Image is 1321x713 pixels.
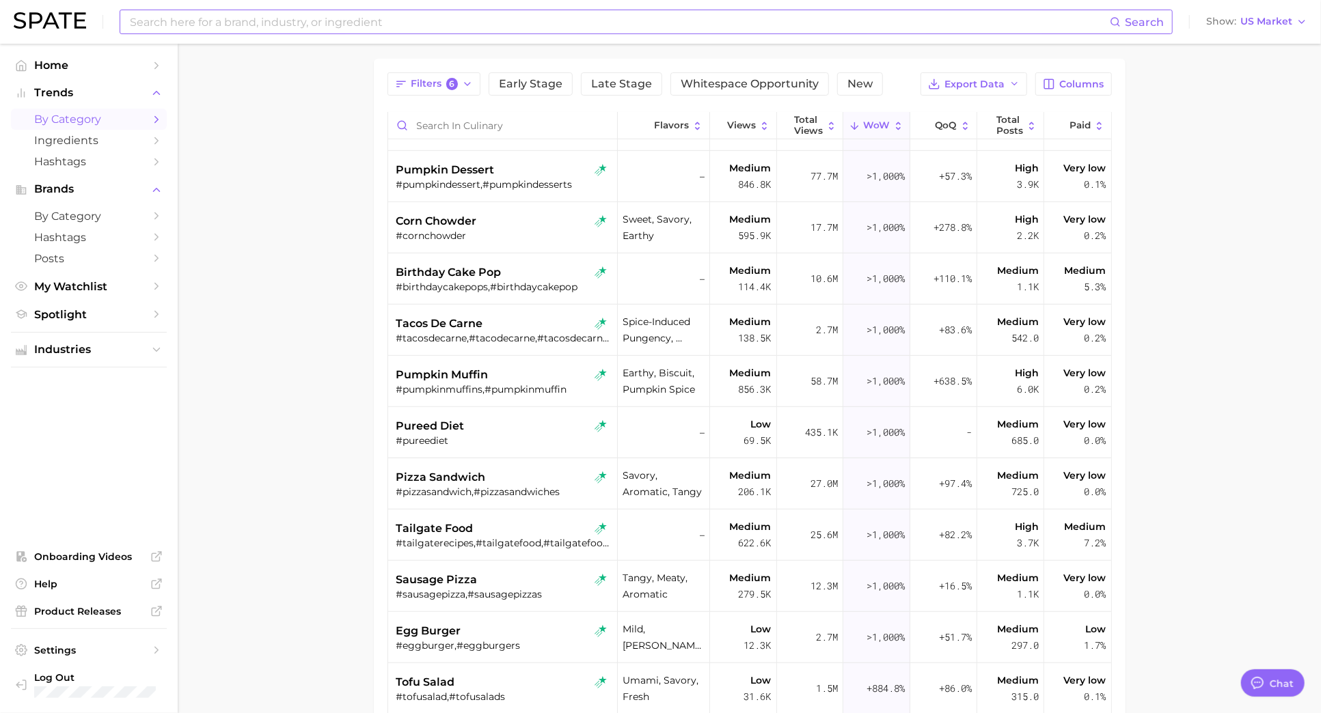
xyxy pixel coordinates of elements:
span: Medium [997,416,1039,432]
span: +86.0% [939,680,972,697]
a: Help [11,574,167,594]
button: Total Views [777,113,844,139]
span: Medium [730,262,772,279]
div: #tailgaterecipes,#tailgatefood,#tailgatefoods [396,537,612,549]
span: 206.1k [739,484,772,500]
span: >1,000% [867,528,905,541]
a: by Category [11,206,167,227]
span: Whitespace Opportunity [681,79,819,89]
span: Hashtags [34,231,144,244]
span: 279.5k [739,586,772,602]
span: Views [727,120,756,131]
span: pizza sandwich [396,469,486,486]
span: Paid [1070,120,1091,131]
button: WoW [843,113,910,139]
span: 435.1k [805,424,838,441]
span: 2.2k [1017,227,1039,244]
span: Medium [997,467,1039,484]
span: Very low [1064,313,1106,330]
span: Industries [34,344,144,356]
span: High [1015,518,1039,535]
div: #birthdaycakepops,#birthdaycakepop [396,281,612,293]
a: Ingredients [11,130,167,151]
img: tiktok rising star [595,676,607,688]
span: Very low [1064,365,1106,381]
span: 0.0% [1085,484,1106,500]
span: Filters [411,78,459,90]
span: +638.5% [934,373,972,389]
span: by Category [34,113,144,126]
span: 17.7m [811,219,838,236]
button: corn chowdertiktok rising star#cornchowdersweet, savory, earthyMedium595.9k17.7m>1,000%+278.8%Hig... [388,202,1111,253]
button: Total Posts [977,113,1044,139]
span: birthday cake pop [396,264,502,281]
span: >1,000% [867,374,905,387]
span: Show [1206,18,1236,25]
span: – [700,270,705,287]
span: Search [1125,16,1164,29]
button: Brands [11,179,167,199]
button: birthday cake poptiktok rising star#birthdaycakepops,#birthdaycakepop–Medium114.4k10.6m>1,000%+11... [388,253,1111,305]
span: Spotlight [34,308,144,321]
span: 595.9k [739,227,772,244]
span: New [847,79,873,89]
span: Log Out [34,671,156,684]
span: >1,000% [867,272,905,285]
span: 3.7k [1017,535,1039,551]
span: 114.4k [739,279,772,295]
span: Medium [997,262,1039,279]
span: earthy, biscuit, pumpkin spice [623,365,704,397]
span: >1,000% [867,477,905,490]
span: Medium [730,160,772,176]
span: pureed diet [396,418,465,434]
span: Medium [730,570,772,586]
span: Late Stage [591,79,652,89]
span: - [966,424,972,441]
a: Settings [11,640,167,660]
span: sweet, savory, earthy [623,211,704,244]
span: 542.0 [1011,330,1039,346]
span: mild, [PERSON_NAME], savory [623,621,704,654]
div: #pumpkinmuffins,#pumpkinmuffin [396,383,612,395]
img: tiktok rising star [595,574,607,586]
span: Medium [997,672,1039,688]
span: Very low [1064,416,1106,432]
button: tacos de carnetiktok rising star#tacosdecarne,#tacodecarne,#tacosdecarnesspice-induced pungency, ... [388,305,1111,356]
span: 12.3m [811,578,838,594]
img: SPATE [14,12,86,29]
img: tiktok rising star [595,318,607,330]
span: High [1015,365,1039,381]
button: Filters6 [387,72,481,96]
img: tiktok rising star [595,215,607,227]
span: Total Views [794,115,823,136]
div: #pizzasandwich,#pizzasandwiches [396,486,612,498]
span: 7.2% [1085,535,1106,551]
span: 0.0% [1085,586,1106,602]
span: 0.2% [1085,227,1106,244]
span: Very low [1064,211,1106,227]
img: tiktok rising star [595,522,607,535]
button: egg burgertiktok rising star#eggburger,#eggburgersmild, [PERSON_NAME], savoryLow12.3k2.7m>1,000%+... [388,612,1111,663]
span: 685.0 [1011,432,1039,449]
span: >1,000% [867,323,905,336]
span: 0.2% [1085,330,1106,346]
span: High [1015,211,1039,227]
span: +16.5% [939,578,972,594]
span: sausage pizza [396,572,478,588]
span: Very low [1064,672,1106,688]
a: Product Releases [11,601,167,621]
span: 0.0% [1085,432,1106,449]
span: Onboarding Videos [34,550,144,563]
span: – [700,527,705,543]
span: +83.6% [939,322,972,338]
span: Medium [997,570,1039,586]
span: Total Posts [996,115,1023,136]
span: 622.6k [739,535,772,551]
a: Spotlight [11,304,167,325]
span: Early Stage [499,79,562,89]
span: >1,000% [867,221,905,234]
div: #sausagepizza,#sausagepizzas [396,588,612,600]
span: Product Releases [34,605,144,617]
span: 69.5k [744,432,772,449]
span: 297.0 [1011,637,1039,654]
